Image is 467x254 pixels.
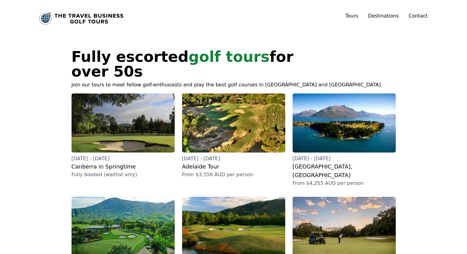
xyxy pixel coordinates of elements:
[182,171,285,178] p: From $3,556 AUD per person
[293,162,396,180] h2: [GEOGRAPHIC_DATA], [GEOGRAPHIC_DATA]
[189,48,270,65] span: golf tours
[72,49,347,79] h1: Fully escorted for over 50s
[72,162,175,171] h2: Canberra in Springtime
[293,180,396,187] p: From $4,255 AUD per person
[293,155,396,162] p: [DATE] - [DATE]
[39,12,123,25] img: The Travel Business Golf Tours logo
[72,81,396,89] p: Join our tours to meet fellow golf-enthusiasts and play the best golf courses in [GEOGRAPHIC_DATA...
[182,155,285,162] p: [DATE] - [DATE]
[72,171,175,178] p: Fully booked (waitlist only)
[72,93,175,178] a: [DATE] - [DATE]Canberra in SpringtimeFully booked (waitlist only)
[409,12,428,20] a: Contact
[182,162,285,171] h2: Adelaide Tour
[293,93,396,187] a: [DATE] - [DATE][GEOGRAPHIC_DATA], [GEOGRAPHIC_DATA]From $4,255 AUD per person
[72,155,175,162] p: [DATE] - [DATE]
[345,13,358,19] a: Tours
[39,12,123,25] a: Link to home page
[368,13,399,19] a: Destinations
[182,93,285,178] a: [DATE] - [DATE]Adelaide TourFrom $3,556 AUD per person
